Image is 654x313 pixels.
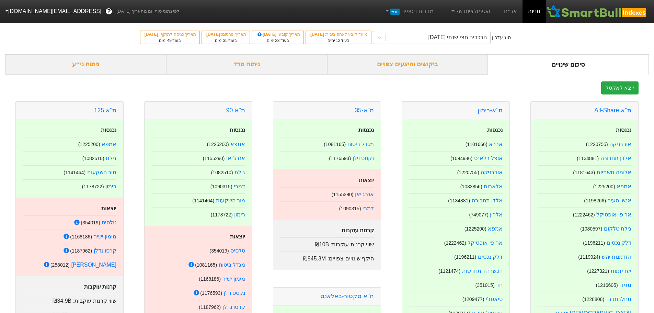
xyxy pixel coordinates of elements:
[428,33,487,42] div: הרכבים חצי שנתי [DATE]
[230,234,245,239] strong: יוצאות
[587,268,609,274] small: ( 1227321 )
[234,169,245,175] a: גילת
[481,169,503,175] a: אורבניקה
[310,32,325,37] span: [DATE]
[94,248,116,254] a: קרסו נדלן
[324,142,346,147] small: ( 1081165 )
[488,54,649,75] div: סיכום שינויים
[462,297,484,302] small: ( 1209477 )
[460,184,482,189] small: ( 1083856 )
[382,4,436,18] a: מדדים נוספיםחדש
[50,262,70,268] small: ( 258012 )
[582,297,604,302] small: ( 1228808 )
[107,7,111,16] span: ?
[144,37,196,44] div: בעוד ימים
[303,256,326,261] span: ₪845.3M
[199,304,221,310] small: ( 1187962 )
[219,262,245,268] a: מגדל ביטוח
[496,282,503,288] a: חד
[604,226,631,232] a: גילת טלקום
[462,268,503,274] a: הכשרה התחדשות
[457,170,479,175] small: ( 1220755 )
[310,31,367,37] div: מועד קובע לאחוז ציבור :
[78,142,100,147] small: ( 1225200 )
[70,234,92,239] small: ( 1168186 )
[216,198,245,203] a: מור השקעות
[145,32,159,37] span: [DATE]
[211,170,233,175] small: ( 1082510 )
[195,262,217,268] small: ( 1081165 )
[94,107,116,114] a: ת''א 125
[82,184,104,189] small: ( 1178722 )
[474,155,503,161] a: אופל בלאנס
[492,34,511,41] div: סוג עדכון
[203,156,225,161] small: ( 1155290 )
[573,170,595,175] small: ( 1181643 )
[464,226,486,232] small: ( 1225200 )
[606,296,631,302] a: מחלבות גד
[320,293,374,300] a: ת''א סקטור-באלאנס
[275,38,279,43] span: 28
[209,248,229,254] small: ( 354019 )
[596,282,618,288] small: ( 1216605 )
[87,169,116,175] a: מור השקעות
[355,107,374,114] a: ת"א-35
[102,220,116,225] a: טלסיס
[608,198,631,203] a: אנשי העיר
[583,240,605,246] small: ( 1196211 )
[475,282,494,288] small: ( 351015 )
[469,212,488,217] small: ( 749077 )
[616,127,631,133] strong: נכנסות
[593,184,615,189] small: ( 1225200 )
[116,8,179,15] span: לפי נתוני סוף יום מתאריך [DATE]
[199,276,221,282] small: ( 1168186 )
[602,254,631,260] a: הזדמנות יהש
[222,276,245,282] a: מימון ישיר
[234,183,245,189] a: דמרי
[310,37,367,44] div: בעוד ימים
[210,184,232,189] small: ( 1090315 )
[342,227,374,233] strong: קרנות עוקבות
[206,31,246,37] div: תאריך פרסום :
[573,212,595,217] small: ( 1222462 )
[84,284,116,290] strong: קרנות עוקבות
[105,183,116,189] a: רימון
[586,142,608,147] small: ( 1220755 )
[192,198,214,203] small: ( 1141464 )
[448,198,470,203] small: ( 1134881 )
[601,81,639,94] button: ייצא לאקסל
[64,170,85,175] small: ( 1141464 )
[53,298,71,304] span: ₪34.9B
[617,183,631,189] a: אמפא
[444,240,466,246] small: ( 1222462 )
[256,37,300,44] div: בעוד ימים
[167,38,172,43] span: 49
[207,142,229,147] small: ( 1225200 )
[256,31,300,37] div: תאריך קובע :
[5,54,166,75] div: ניתוח ני״ע
[578,254,600,260] small: ( 1119924 )
[223,38,228,43] span: 35
[234,212,245,217] a: רימון
[478,107,503,114] a: ת''א-רימון
[226,155,245,161] a: אנרג'יאן
[23,294,116,305] div: שווי קרנות עוקבות :
[594,107,631,114] a: ת''א All-Share
[71,262,116,268] a: [PERSON_NAME]
[488,226,503,232] a: אמפא
[472,198,503,203] a: אלדן תחבורה
[363,205,374,211] a: דמרי
[358,127,374,133] strong: נכנסות
[596,212,631,217] a: אר פי אופטיקל
[489,141,503,147] a: אברא
[611,268,631,274] a: יעז יזמות
[487,127,503,133] strong: נכנסות
[329,156,351,161] small: ( 1176593 )
[256,32,278,37] span: [DATE]
[447,4,493,18] a: הסימולציות שלי
[82,156,104,161] small: ( 1082510 )
[226,107,245,114] a: ת''א 90
[81,220,100,225] small: ( 354019 )
[355,191,374,197] a: אנרג'יאן
[584,198,606,203] small: ( 1198266 )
